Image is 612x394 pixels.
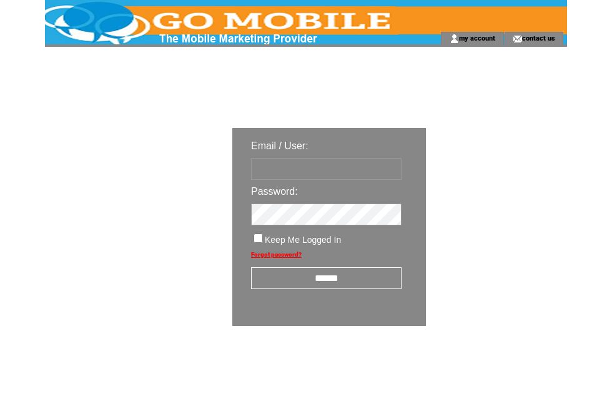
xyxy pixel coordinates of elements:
a: Forgot password? [251,251,302,258]
span: Keep Me Logged In [265,235,341,245]
img: account_icon.gif [450,34,459,44]
a: contact us [522,34,555,42]
a: my account [459,34,495,42]
img: transparent.png [462,357,525,373]
span: Email / User: [251,140,308,151]
span: Password: [251,186,298,197]
img: contact_us_icon.gif [513,34,522,44]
